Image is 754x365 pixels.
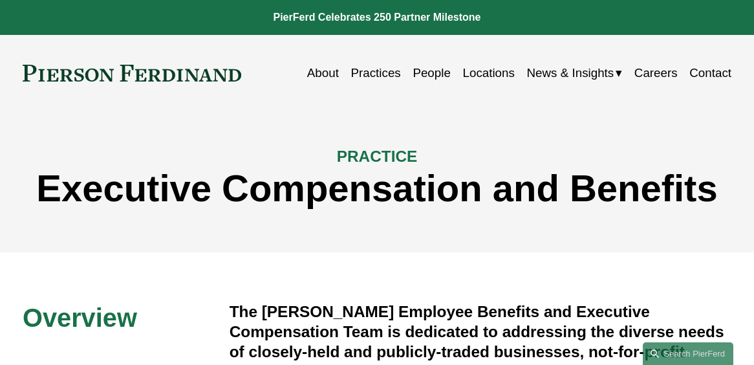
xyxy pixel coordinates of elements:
span: Overview [23,304,137,332]
a: People [413,61,450,85]
a: folder dropdown [527,61,623,85]
span: News & Insights [527,62,614,84]
a: Search this site [643,342,733,365]
span: PRACTICE [337,148,418,165]
a: Contact [689,61,731,85]
a: About [307,61,339,85]
a: Locations [463,61,515,85]
a: Practices [351,61,401,85]
a: Careers [634,61,678,85]
h1: Executive Compensation and Benefits [23,167,731,210]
